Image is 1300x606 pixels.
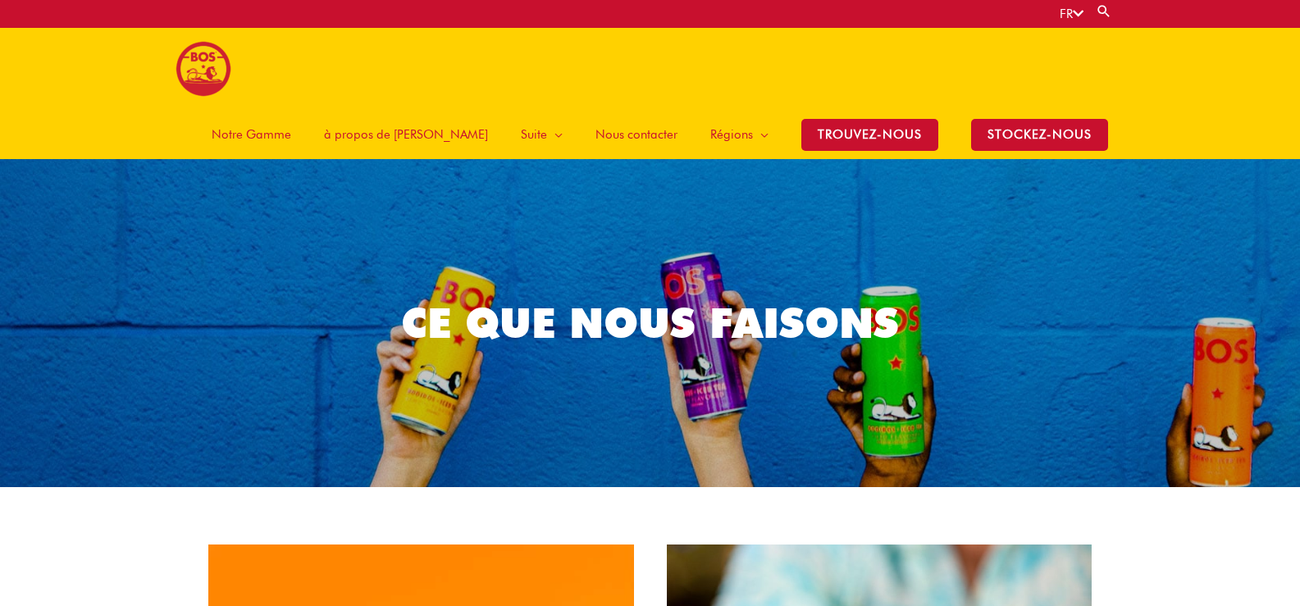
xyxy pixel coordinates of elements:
span: Nous contacter [595,110,677,159]
span: Régions [710,110,753,159]
a: stockez-nous [955,110,1124,159]
a: FR [1060,7,1083,21]
nav: Site Navigation [183,110,1124,159]
img: BOS logo finals-200px [176,41,231,97]
h1: CE QUE NOUS FAISONS [191,294,1110,352]
span: Suite [521,110,547,159]
span: à propos de [PERSON_NAME] [324,110,488,159]
a: TROUVEZ-NOUS [785,110,955,159]
a: Search button [1096,3,1112,19]
a: Régions [694,110,785,159]
a: Suite [504,110,579,159]
a: à propos de [PERSON_NAME] [308,110,504,159]
a: Nous contacter [579,110,694,159]
span: Notre Gamme [212,110,291,159]
a: Notre Gamme [195,110,308,159]
span: stockez-nous [971,119,1108,151]
span: TROUVEZ-NOUS [801,119,938,151]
